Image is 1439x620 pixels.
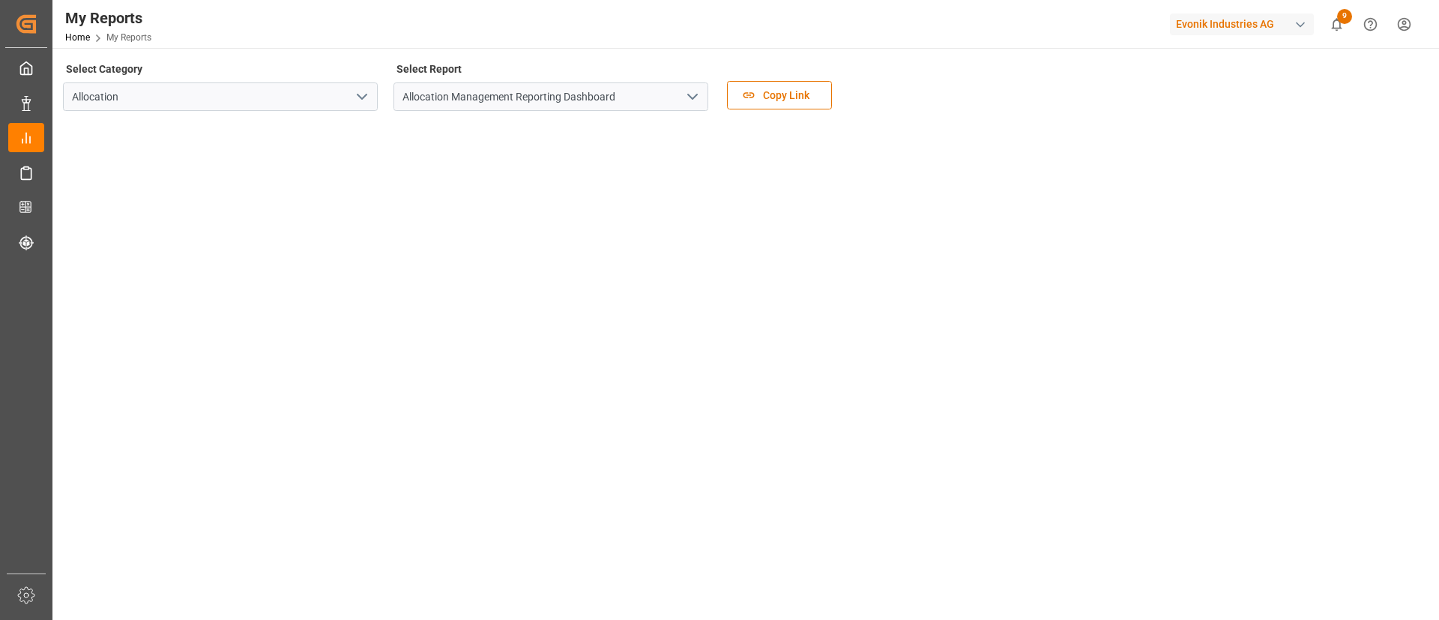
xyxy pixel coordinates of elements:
div: My Reports [65,7,151,29]
input: Type to search/select [393,82,708,111]
button: Help Center [1354,7,1387,41]
label: Select Report [393,58,464,79]
button: Copy Link [727,81,832,109]
a: Home [65,32,90,43]
input: Type to search/select [63,82,378,111]
span: 9 [1337,9,1352,24]
label: Select Category [63,58,145,79]
button: show 9 new notifications [1320,7,1354,41]
div: Evonik Industries AG [1170,13,1314,35]
button: Evonik Industries AG [1170,10,1320,38]
button: open menu [350,85,372,109]
span: Copy Link [755,88,817,103]
button: open menu [681,85,703,109]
